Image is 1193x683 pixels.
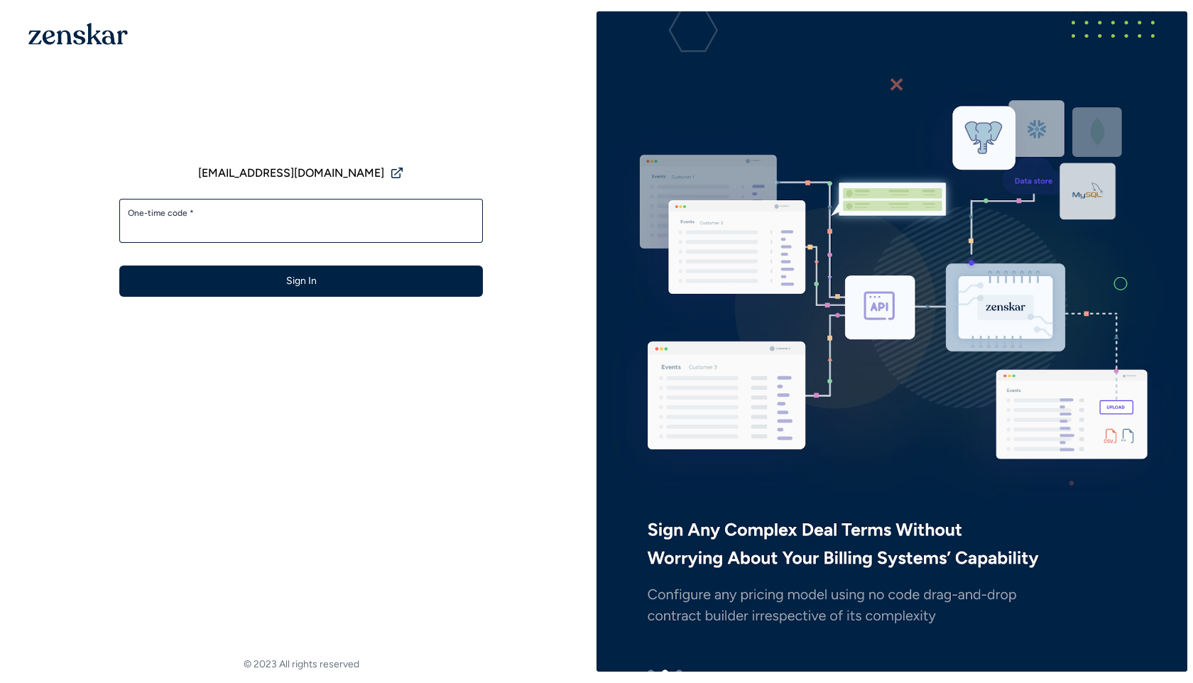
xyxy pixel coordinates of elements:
[119,266,483,297] button: Sign In
[198,165,384,182] span: [EMAIL_ADDRESS][DOMAIN_NAME]
[28,23,128,45] img: 1OGAJ2xQqyY4LXKgY66KYq0eOWRCkrZdAb3gUhuVAqdWPZE9SRJmCz+oDMSn4zDLXe31Ii730ItAGKgCKgCCgCikA4Av8PJUP...
[6,657,596,672] footer: © 2023 All rights reserved
[128,207,474,219] label: One-time code *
